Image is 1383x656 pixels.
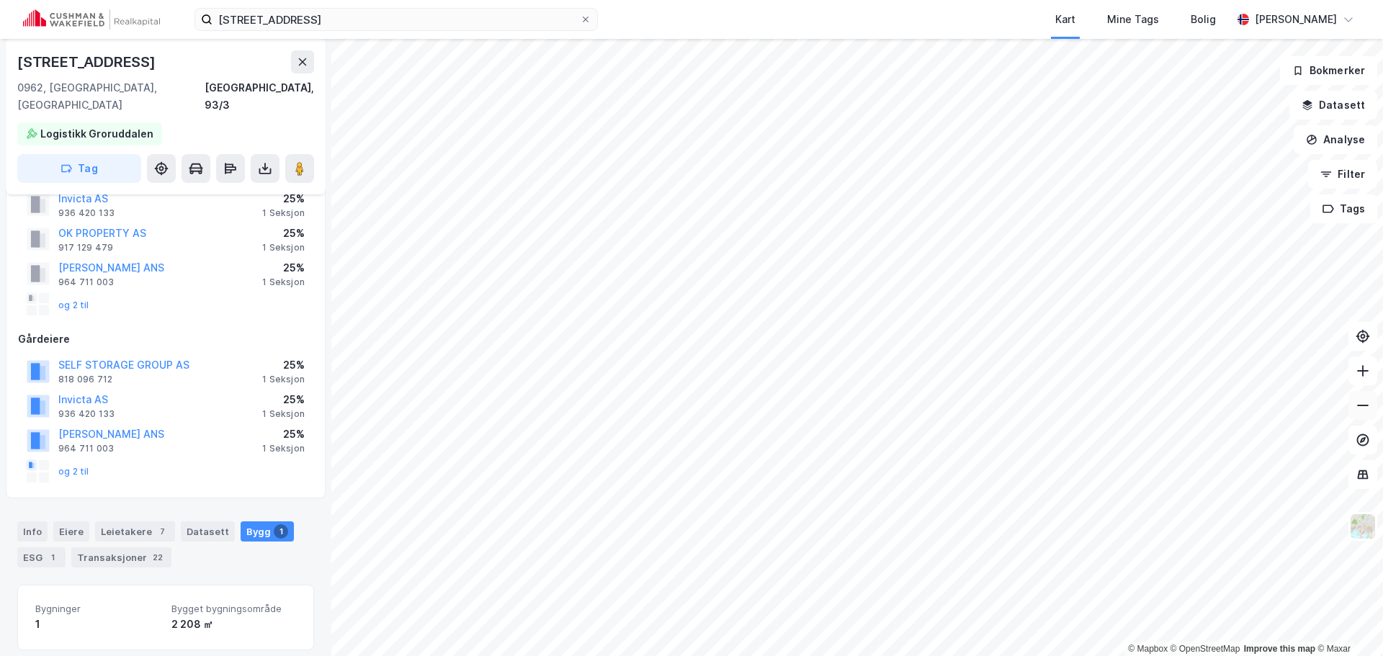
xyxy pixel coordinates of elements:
[1308,160,1377,189] button: Filter
[262,190,305,207] div: 25%
[171,616,296,633] div: 2 208 ㎡
[35,603,160,615] span: Bygninger
[241,521,294,542] div: Bygg
[262,225,305,242] div: 25%
[58,374,112,385] div: 818 096 712
[262,207,305,219] div: 1 Seksjon
[17,79,205,114] div: 0962, [GEOGRAPHIC_DATA], [GEOGRAPHIC_DATA]
[171,603,296,615] span: Bygget bygningsområde
[150,550,166,565] div: 22
[53,521,89,542] div: Eiere
[1310,194,1377,223] button: Tags
[1280,56,1377,85] button: Bokmerker
[58,443,114,454] div: 964 711 003
[262,443,305,454] div: 1 Seksjon
[1107,11,1159,28] div: Mine Tags
[1171,644,1240,654] a: OpenStreetMap
[262,259,305,277] div: 25%
[58,242,113,253] div: 917 129 479
[262,277,305,288] div: 1 Seksjon
[212,9,580,30] input: Søk på adresse, matrikkel, gårdeiere, leietakere eller personer
[45,550,60,565] div: 1
[58,207,115,219] div: 936 420 133
[205,79,314,114] div: [GEOGRAPHIC_DATA], 93/3
[95,521,175,542] div: Leietakere
[262,356,305,374] div: 25%
[262,408,305,420] div: 1 Seksjon
[17,154,141,183] button: Tag
[262,242,305,253] div: 1 Seksjon
[181,521,235,542] div: Datasett
[262,426,305,443] div: 25%
[18,331,313,348] div: Gårdeiere
[262,374,305,385] div: 1 Seksjon
[40,125,153,143] div: Logistikk Groruddalen
[262,391,305,408] div: 25%
[1255,11,1337,28] div: [PERSON_NAME]
[155,524,169,539] div: 7
[1289,91,1377,120] button: Datasett
[71,547,171,567] div: Transaksjoner
[23,9,160,30] img: cushman-wakefield-realkapital-logo.202ea83816669bd177139c58696a8fa1.svg
[17,547,66,567] div: ESG
[1191,11,1216,28] div: Bolig
[1055,11,1075,28] div: Kart
[1349,513,1377,540] img: Z
[1294,125,1377,154] button: Analyse
[1311,587,1383,656] iframe: Chat Widget
[35,616,160,633] div: 1
[17,521,48,542] div: Info
[1311,587,1383,656] div: Kontrollprogram for chat
[274,524,288,539] div: 1
[1128,644,1168,654] a: Mapbox
[17,50,158,73] div: [STREET_ADDRESS]
[58,277,114,288] div: 964 711 003
[1244,644,1315,654] a: Improve this map
[58,408,115,420] div: 936 420 133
